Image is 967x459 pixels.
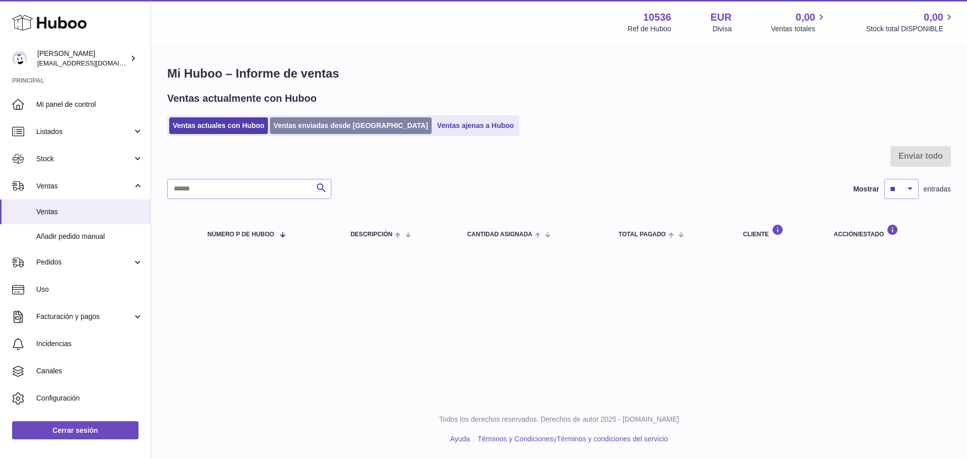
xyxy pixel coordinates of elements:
[618,231,666,238] span: Total pagado
[853,184,879,194] label: Mostrar
[743,224,813,238] div: Cliente
[37,49,128,68] div: [PERSON_NAME]
[12,51,27,66] img: internalAdmin-10536@internal.huboo.com
[796,11,815,24] span: 0,00
[36,257,132,267] span: Pedidos
[477,435,553,443] a: Términos y Condiciones
[159,415,959,424] p: Todos los derechos reservados. Derechos de autor 2025 - [DOMAIN_NAME]
[771,24,827,34] span: Ventas totales
[467,231,532,238] span: Cantidad ASIGNADA
[771,11,827,34] a: 0,00 Ventas totales
[434,117,518,134] a: Ventas ajenas a Huboo
[36,100,143,109] span: Mi panel de control
[208,231,274,238] span: número P de Huboo
[169,117,268,134] a: Ventas actuales con Huboo
[36,339,143,349] span: Incidencias
[167,65,951,82] h1: Mi Huboo – Informe de ventas
[866,24,955,34] span: Stock total DISPONIBLE
[474,434,668,444] li: y
[36,181,132,191] span: Ventas
[12,421,139,439] a: Cerrar sesión
[713,24,732,34] div: Divisa
[36,366,143,376] span: Canales
[36,232,143,241] span: Añadir pedido manual
[36,154,132,164] span: Stock
[834,224,941,238] div: Acción/Estado
[711,11,732,24] strong: EUR
[351,231,392,238] span: Descripción
[167,92,317,105] h2: Ventas actualmente con Huboo
[450,435,470,443] a: Ayuda
[36,127,132,137] span: Listados
[270,117,432,134] a: Ventas enviadas desde [GEOGRAPHIC_DATA]
[866,11,955,34] a: 0,00 Stock total DISPONIBLE
[924,184,951,194] span: entradas
[924,11,943,24] span: 0,00
[36,312,132,321] span: Facturación y pagos
[36,207,143,217] span: Ventas
[36,285,143,294] span: Uso
[36,394,143,403] span: Configuración
[628,24,671,34] div: Ref de Huboo
[643,11,671,24] strong: 10536
[557,435,668,443] a: Términos y condiciones del servicio
[37,59,148,67] span: [EMAIL_ADDRESS][DOMAIN_NAME]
